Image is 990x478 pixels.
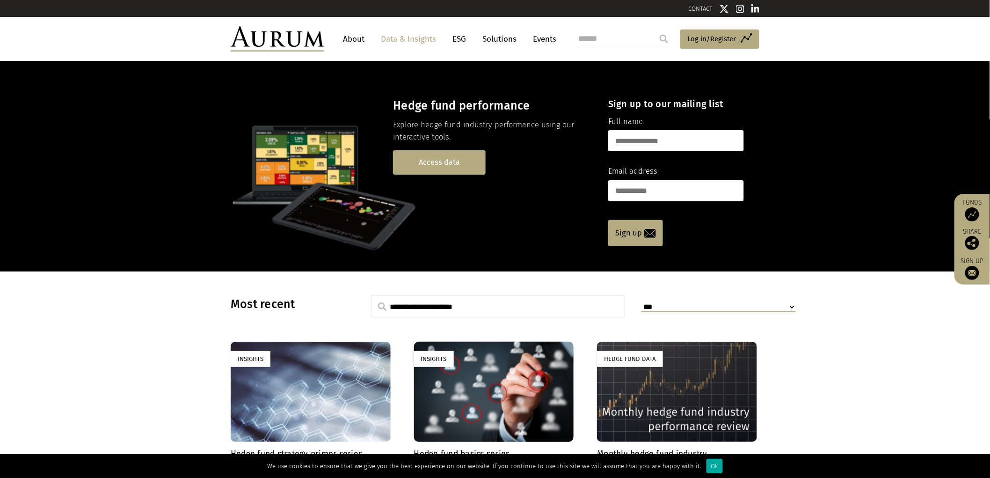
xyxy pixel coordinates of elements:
a: Sign up [608,220,663,246]
div: Ok [706,459,723,473]
a: About [338,30,369,48]
img: email-icon [644,229,656,238]
img: Access Funds [965,207,979,221]
p: Explore hedge fund industry performance using our interactive tools. [393,119,592,144]
a: Funds [959,199,985,221]
img: Instagram icon [736,4,744,14]
h3: Hedge fund performance [393,99,592,113]
h4: Monthly hedge fund industry performance review – [DATE] [597,449,757,469]
label: Email address [608,165,657,177]
img: Share this post [965,236,979,250]
input: Submit [655,29,673,48]
a: CONTACT [688,5,713,12]
a: Log in/Register [680,29,759,49]
img: Linkedin icon [751,4,760,14]
a: Sign up [959,257,985,280]
div: Insights [414,351,454,367]
img: Twitter icon [720,4,729,14]
div: Insights [231,351,270,367]
a: Access data [393,150,486,174]
span: Log in/Register [687,33,736,44]
div: Share [959,228,985,250]
a: Data & Insights [376,30,441,48]
img: search.svg [378,302,386,311]
a: Solutions [478,30,521,48]
h4: Hedge fund basics series [414,449,574,459]
h3: Most recent [231,297,348,311]
a: Events [528,30,556,48]
label: Full name [608,116,643,128]
img: Sign up to our newsletter [965,266,979,280]
h4: Sign up to our mailing list [608,98,744,110]
img: Aurum [231,26,324,51]
h4: Hedge fund strategy primer series [231,449,391,459]
a: ESG [448,30,471,48]
div: Hedge Fund Data [597,351,663,367]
